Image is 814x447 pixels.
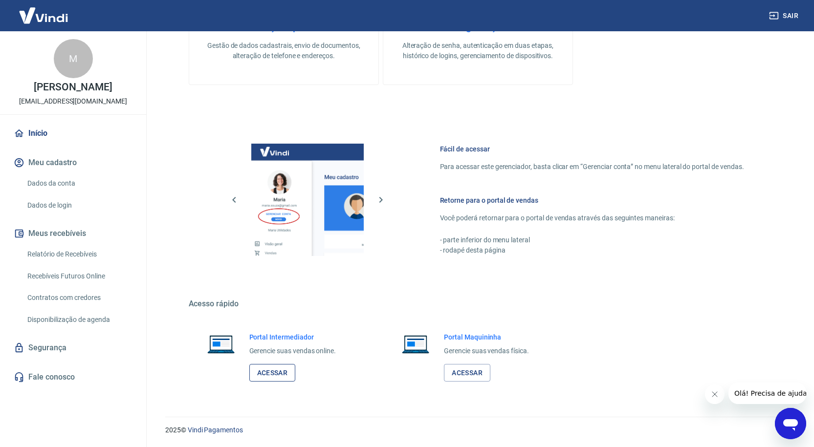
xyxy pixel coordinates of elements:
img: Imagem de um notebook aberto [200,332,242,356]
button: Meus recebíveis [12,223,134,244]
h6: Retorne para o portal de vendas [440,195,744,205]
p: - rodapé desta página [440,245,744,255]
p: Você poderá retornar para o portal de vendas através das seguintes maneiras: [440,213,744,223]
iframe: Mensagem da empresa [728,383,806,404]
a: Acessar [249,364,296,382]
iframe: Fechar mensagem [705,384,725,404]
p: Gerencie suas vendas online. [249,346,336,356]
button: Meu cadastro [12,152,134,173]
img: Vindi [12,0,75,30]
p: [PERSON_NAME] [34,82,112,92]
h6: Portal Intermediador [249,332,336,342]
p: 2025 © [165,425,791,435]
img: Imagem da dashboard mostrando o botão de gerenciar conta na sidebar no lado esquerdo [251,144,364,256]
p: Alteração de senha, autenticação em duas etapas, histórico de logins, gerenciamento de dispositivos. [399,41,557,61]
p: [EMAIL_ADDRESS][DOMAIN_NAME] [19,96,127,106]
a: Dados da conta [23,173,134,193]
p: Gestão de dados cadastrais, envio de documentos, alteração de telefone e endereços. [205,41,363,61]
h6: Fácil de acessar [440,144,744,154]
p: - parte inferior do menu lateral [440,235,744,245]
button: Sair [767,7,802,25]
p: Para acessar este gerenciador, basta clicar em “Gerenciar conta” no menu lateral do portal de ven... [440,162,744,172]
img: Imagem de um notebook aberto [395,332,436,356]
p: Gerencie suas vendas física. [444,346,529,356]
a: Relatório de Recebíveis [23,244,134,264]
span: Olá! Precisa de ajuda? [6,7,82,15]
a: Vindi Pagamentos [188,426,243,434]
h6: Portal Maquininha [444,332,529,342]
a: Contratos com credores [23,288,134,308]
iframe: Botão para abrir a janela de mensagens [775,408,806,439]
a: Início [12,123,134,144]
a: Fale conosco [12,366,134,388]
a: Dados de login [23,195,134,215]
a: Disponibilização de agenda [23,310,134,330]
div: M [54,39,93,78]
a: Acessar [444,364,490,382]
a: Recebíveis Futuros Online [23,266,134,286]
h5: Acesso rápido [189,299,768,309]
a: Segurança [12,337,134,359]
